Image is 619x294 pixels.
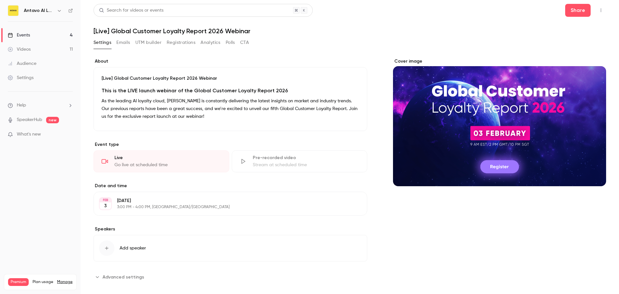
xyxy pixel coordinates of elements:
label: Date and time [93,183,367,189]
p: [DATE] [117,198,333,204]
div: FEB [100,198,111,202]
button: Add speaker [93,235,367,261]
span: Help [17,102,26,109]
p: 3:00 PM - 4:00 PM, [GEOGRAPHIC_DATA]/[GEOGRAPHIC_DATA] [117,205,333,210]
button: Share [565,4,591,17]
iframe: Noticeable Trigger [65,132,73,137]
div: Videos [8,46,31,53]
h1: [Live] Global Customer Loyalty Report 2026 Webinar [93,27,606,35]
span: Premium [8,278,29,286]
div: Pre-recorded videoStream at scheduled time [232,150,368,172]
div: Events [8,32,30,38]
button: Advanced settings [93,272,148,282]
button: Settings [93,37,111,48]
section: Advanced settings [93,272,367,282]
div: Live [114,155,221,161]
span: Add speaker [120,245,146,251]
a: Manage [57,279,73,285]
button: Emails [116,37,130,48]
button: UTM builder [135,37,162,48]
span: Advanced settings [103,274,144,280]
button: Analytics [201,37,221,48]
label: Speakers [93,226,367,232]
div: Stream at scheduled time [253,162,359,168]
p: [Live] Global Customer Loyalty Report 2026 Webinar [102,75,359,82]
section: Cover image [393,58,606,186]
div: Go live at scheduled time [114,162,221,168]
h2: This is the LIVE launch webinar of the Global Customer Loyalty Report 2026 [102,87,359,95]
div: LiveGo live at scheduled time [93,150,229,172]
label: About [93,58,367,65]
div: Audience [8,60,36,67]
p: Event type [93,141,367,148]
div: Search for videos or events [99,7,163,14]
a: SpeakerHub [17,117,42,123]
div: Settings [8,75,34,81]
button: CTA [240,37,249,48]
label: Cover image [393,58,606,65]
span: new [46,117,59,123]
button: Registrations [167,37,195,48]
li: help-dropdown-opener [8,102,73,109]
span: What's new [17,131,41,138]
div: Pre-recorded video [253,155,359,161]
img: Antavo AI Loyalty Cloud [8,5,18,16]
span: Plan usage [33,279,53,285]
p: As the leading AI loyalty cloud, [PERSON_NAME] is constantly delivering the latest insights on ma... [102,97,359,120]
p: 3 [104,203,107,209]
button: Polls [226,37,235,48]
h6: Antavo AI Loyalty Cloud [24,7,54,14]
